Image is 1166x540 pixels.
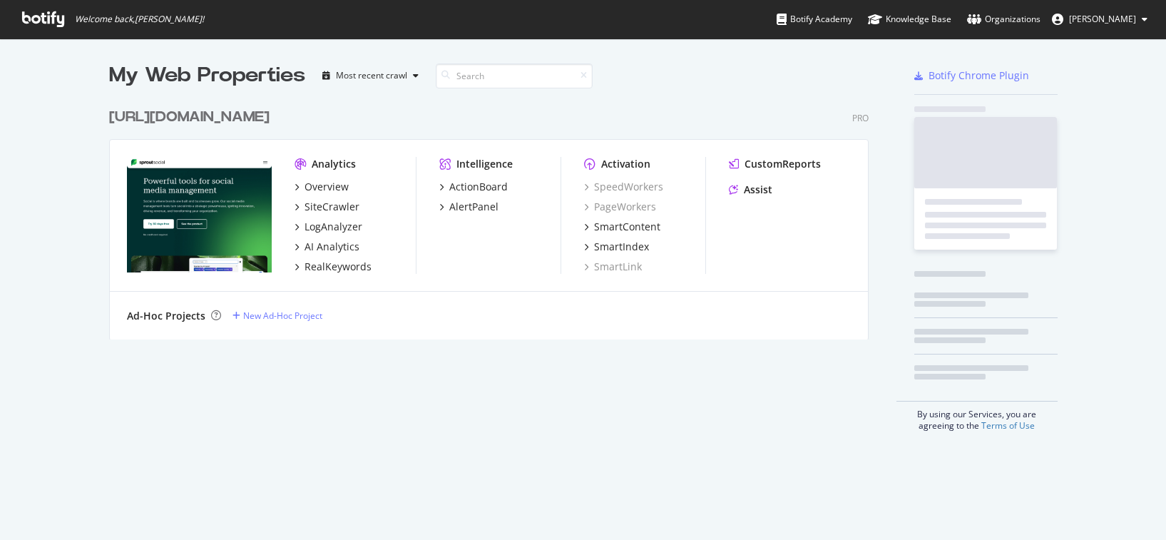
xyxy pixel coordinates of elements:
div: Knowledge Base [868,12,951,26]
div: AI Analytics [305,240,359,254]
a: PageWorkers [584,200,656,214]
a: Botify Chrome Plugin [914,68,1029,83]
div: Intelligence [456,157,513,171]
a: SmartIndex [584,240,649,254]
div: Ad-Hoc Projects [127,309,205,323]
div: SmartIndex [594,240,649,254]
a: RealKeywords [295,260,372,274]
a: LogAnalyzer [295,220,362,234]
div: Overview [305,180,349,194]
span: Lauren Keudell [1069,13,1136,25]
div: SmartContent [594,220,660,234]
a: CustomReports [729,157,821,171]
div: New Ad-Hoc Project [243,310,322,322]
a: SiteCrawler [295,200,359,214]
a: SmartContent [584,220,660,234]
div: Pro [852,112,869,124]
a: ActionBoard [439,180,508,194]
div: [URL][DOMAIN_NAME] [109,107,270,128]
div: Analytics [312,157,356,171]
span: Welcome back, [PERSON_NAME] ! [75,14,204,25]
a: SmartLink [584,260,642,274]
div: Assist [744,183,772,197]
button: [PERSON_NAME] [1040,8,1159,31]
div: Most recent crawl [336,71,407,80]
a: AI Analytics [295,240,359,254]
div: Botify Chrome Plugin [929,68,1029,83]
div: Botify Academy [777,12,852,26]
a: New Ad-Hoc Project [232,310,322,322]
div: CustomReports [745,157,821,171]
a: Overview [295,180,349,194]
div: RealKeywords [305,260,372,274]
a: AlertPanel [439,200,498,214]
div: Activation [601,157,650,171]
img: https://sproutsocial.com/ [127,157,272,272]
div: grid [109,90,880,340]
div: Organizations [967,12,1040,26]
div: SiteCrawler [305,200,359,214]
input: Search [436,63,593,88]
a: Terms of Use [981,419,1035,432]
a: [URL][DOMAIN_NAME] [109,107,275,128]
button: Most recent crawl [317,64,424,87]
div: AlertPanel [449,200,498,214]
a: Assist [729,183,772,197]
a: SpeedWorkers [584,180,663,194]
div: By using our Services, you are agreeing to the [896,401,1058,432]
div: ActionBoard [449,180,508,194]
div: My Web Properties [109,61,305,90]
div: LogAnalyzer [305,220,362,234]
